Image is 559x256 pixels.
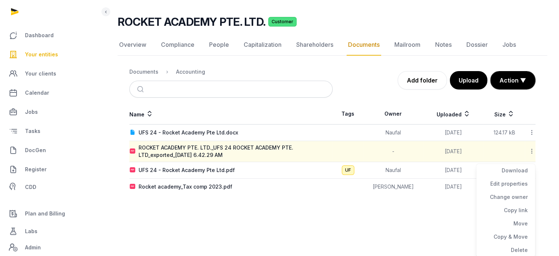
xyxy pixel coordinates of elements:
[129,63,333,81] nav: Breadcrumb
[476,230,535,243] div: Copy & Move
[6,65,100,83] a: Your clients
[363,179,423,195] td: [PERSON_NAME]
[363,104,423,125] th: Owner
[25,31,54,40] span: Dashboard
[465,34,489,56] a: Dossier
[130,130,136,136] img: document.svg
[25,50,58,59] span: Your entities
[347,34,381,56] a: Documents
[130,148,136,154] img: pdf.svg
[208,34,230,56] a: People
[363,141,423,162] td: -
[25,88,49,97] span: Calendar
[130,184,136,190] img: pdf.svg
[118,15,265,28] h2: ROCKET ACADEMY PTE. LTD.
[423,104,484,125] th: Uploaded
[6,46,100,63] a: Your entities
[476,217,535,230] div: Move
[445,183,462,190] span: [DATE]
[476,177,535,190] div: Edit properties
[484,104,525,125] th: Size
[25,127,40,136] span: Tasks
[501,34,517,56] a: Jobs
[25,209,65,218] span: Plan and Billing
[6,240,100,255] a: Admin
[129,68,158,76] div: Documents
[491,71,535,89] button: Action ▼
[139,183,232,190] div: Rocket academy_Tax comp 2023.pdf
[6,27,100,44] a: Dashboard
[6,141,100,159] a: DocGen
[25,165,47,174] span: Register
[25,69,56,78] span: Your clients
[6,180,100,194] a: CDD
[484,125,525,141] td: 124.17 kB
[333,104,363,125] th: Tags
[130,167,136,173] img: pdf.svg
[139,144,332,159] div: ROCKET ACADEMY PTE. LTD._UFS 24 ROCKET ACADEMY PTE. LTD_exported_[DATE] 6.42.29 AM
[25,183,36,192] span: CDD
[139,166,235,174] div: UFS 24 - Rocket Academy Pte Ltd.pdf
[476,204,535,217] div: Copy link
[118,34,547,56] nav: Tabs
[484,162,525,179] td: 409.95 kB
[445,167,462,173] span: [DATE]
[398,71,447,90] a: Add folder
[445,129,462,136] span: [DATE]
[25,243,41,252] span: Admin
[6,103,100,121] a: Jobs
[6,84,100,102] a: Calendar
[295,34,335,56] a: Shareholders
[445,148,462,154] span: [DATE]
[176,68,205,76] div: Accounting
[476,190,535,204] div: Change owner
[139,129,238,136] div: UFS 24 - Rocket Academy Pte Ltd.docx
[363,162,423,179] td: Naufal
[6,122,100,140] a: Tasks
[242,34,283,56] a: Capitalization
[133,81,150,97] button: Submit
[342,165,354,175] span: UF
[25,227,37,236] span: Labs
[450,71,487,90] button: Upload
[268,17,297,27] span: Customer
[129,104,333,125] th: Name
[6,205,100,222] a: Plan and Billing
[476,164,535,177] div: Download
[6,161,100,178] a: Register
[160,34,196,56] a: Compliance
[393,34,422,56] a: Mailroom
[25,146,46,155] span: DocGen
[25,108,38,116] span: Jobs
[363,125,423,141] td: Naufal
[6,222,100,240] a: Labs
[118,34,148,56] a: Overview
[434,34,453,56] a: Notes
